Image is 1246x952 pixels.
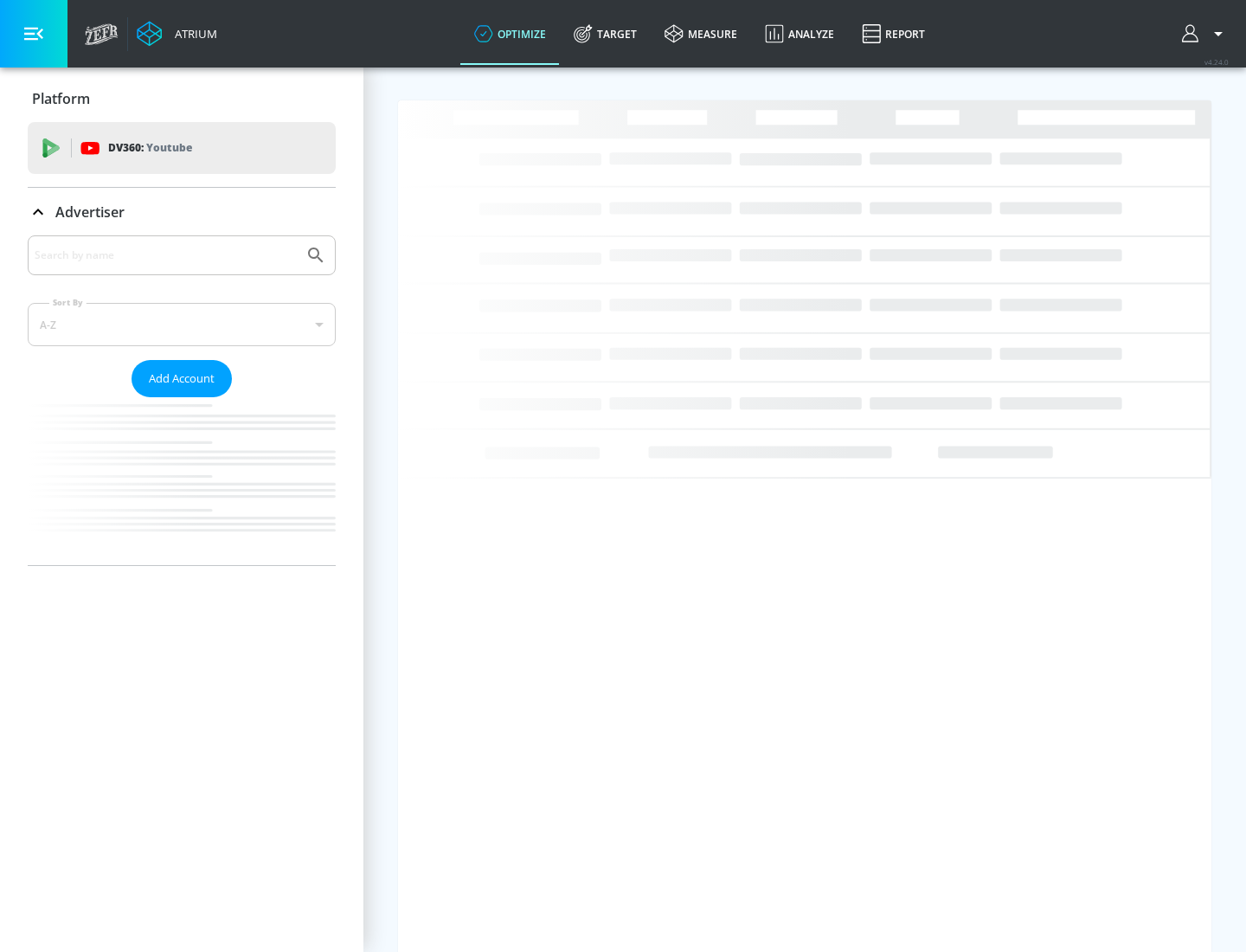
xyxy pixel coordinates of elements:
[149,369,215,389] span: Add Account
[28,397,336,565] nav: list of Advertiser
[28,122,336,174] div: DV360: Youtube
[32,89,90,108] p: Platform
[49,297,87,308] label: Sort By
[751,3,848,65] a: Analyze
[132,360,232,397] button: Add Account
[28,235,336,565] div: Advertiser
[146,138,192,157] p: Youtube
[560,3,651,65] a: Target
[108,138,192,158] p: DV360:
[28,74,336,123] div: Platform
[28,303,336,346] div: A-Z
[35,244,297,267] input: Search by name
[28,188,336,236] div: Advertiser
[55,203,125,222] p: Advertiser
[460,3,560,65] a: optimize
[1204,57,1229,67] span: v 4.24.0
[651,3,751,65] a: measure
[137,21,217,47] a: Atrium
[848,3,939,65] a: Report
[168,26,217,42] div: Atrium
